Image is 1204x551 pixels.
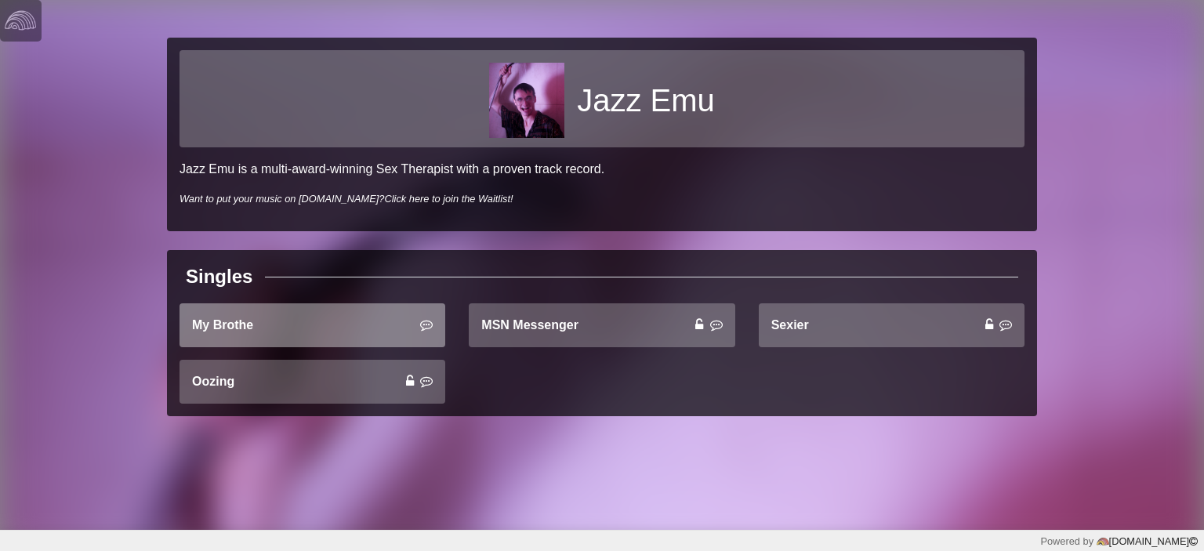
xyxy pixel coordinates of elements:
div: Powered by [1040,534,1198,549]
i: Want to put your music on [DOMAIN_NAME]? [180,193,513,205]
a: My Brothe [180,303,445,347]
a: Oozing [180,360,445,404]
img: 4ff8cd93f5799373d9a3beb334cb40c27895922ad5878fe16b8f0a4e831e17c6.jpg [489,63,564,138]
a: MSN Messenger [469,303,734,347]
p: Jazz Emu is a multi-award-winning Sex Therapist with a proven track record. [180,160,1024,179]
a: Click here to join the Waitlist! [384,193,513,205]
img: logo-color-e1b8fa5219d03fcd66317c3d3cfaab08a3c62fe3c3b9b34d55d8365b78b1766b.png [1097,535,1109,548]
a: Sexier [759,303,1024,347]
div: Singles [186,263,252,291]
a: [DOMAIN_NAME] [1093,535,1198,547]
img: logo-white-4c48a5e4bebecaebe01ca5a9d34031cfd3d4ef9ae749242e8c4bf12ef99f53e8.png [5,5,36,36]
h1: Jazz Emu [577,82,715,119]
